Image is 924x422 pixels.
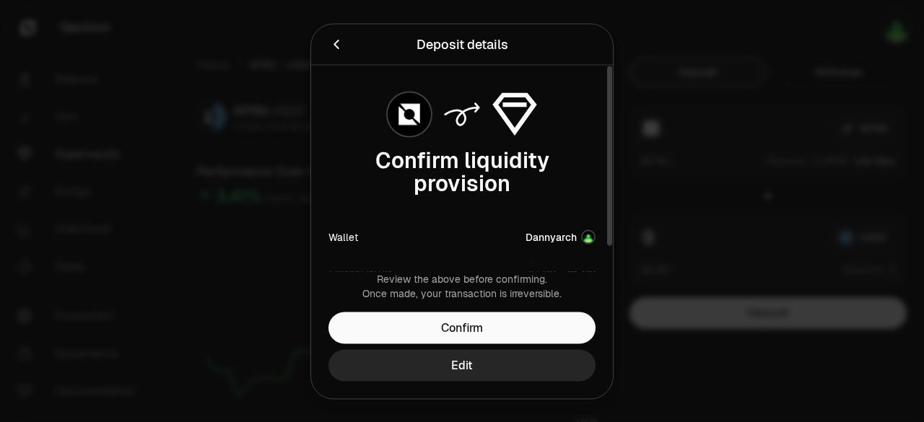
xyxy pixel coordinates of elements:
[526,229,577,244] div: Dannyarch
[328,271,596,300] div: Review the above before confirming. Once made, your transaction is irreversible.
[417,34,508,54] div: Deposit details
[328,312,596,343] button: Confirm
[581,229,596,244] img: Account Image
[328,229,358,244] div: Wallet
[388,92,431,136] img: NTRN Logo
[328,262,392,276] div: Provide NTRN
[526,263,537,275] img: NTRN Logo
[328,349,596,381] button: Edit
[526,229,596,244] button: Dannyarch
[328,149,596,195] div: Confirm liquidity provision
[328,34,344,54] button: Back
